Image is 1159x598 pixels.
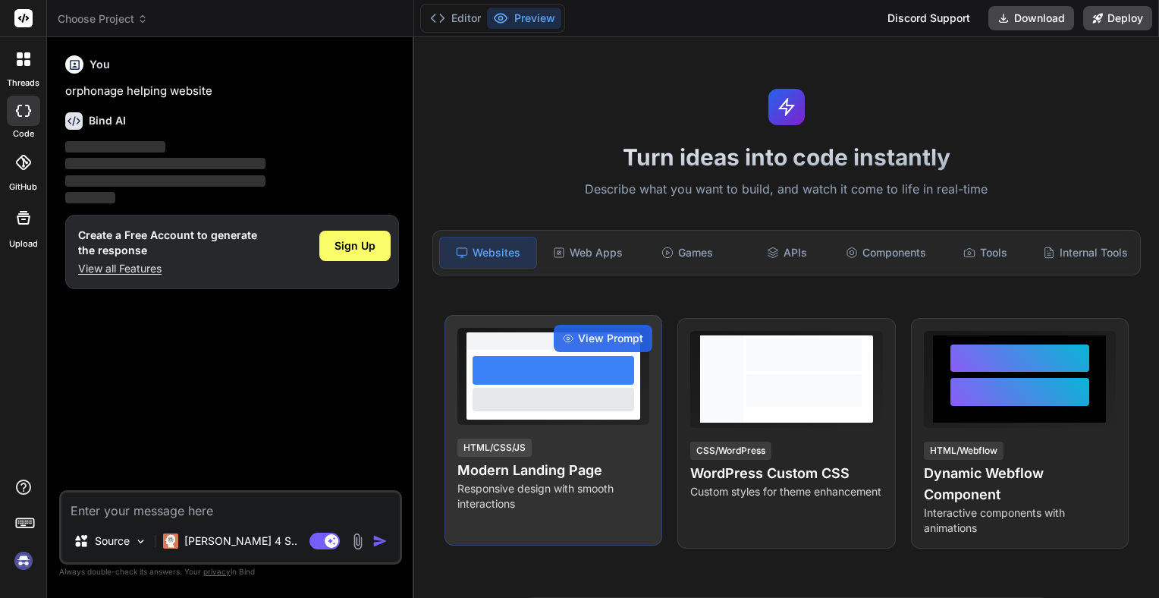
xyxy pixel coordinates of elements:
span: ‌ [65,192,115,203]
p: View all Features [78,261,257,276]
img: attachment [349,533,366,550]
p: Describe what you want to build, and watch it come to life in real-time [423,180,1150,200]
span: Sign Up [335,238,375,253]
p: Always double-check its answers. Your in Bind [59,565,402,579]
img: Claude 4 Sonnet [163,533,178,549]
span: ‌ [65,175,265,187]
h6: Bind AI [89,113,126,128]
img: signin [11,548,36,574]
img: icon [372,533,388,549]
button: Deploy [1083,6,1152,30]
p: [PERSON_NAME] 4 S.. [184,533,297,549]
h4: Modern Landing Page [457,460,649,481]
h6: You [90,57,110,72]
button: Download [988,6,1074,30]
div: Discord Support [878,6,979,30]
span: ‌ [65,158,265,169]
h4: WordPress Custom CSS [690,463,882,484]
p: Interactive components with animations [924,505,1116,536]
h1: Create a Free Account to generate the response [78,228,257,258]
div: CSS/WordPress [690,442,771,460]
p: orphonage helping website [65,83,399,100]
div: Websites [439,237,537,269]
label: threads [7,77,39,90]
span: Choose Project [58,11,148,27]
div: HTML/CSS/JS [457,439,532,457]
div: HTML/Webflow [924,442,1004,460]
h4: Dynamic Webflow Component [924,463,1116,505]
label: GitHub [9,181,37,194]
p: Custom styles for theme enhancement [690,484,882,499]
p: Source [95,533,130,549]
span: View Prompt [578,331,643,346]
div: Internal Tools [1037,237,1134,269]
div: Web Apps [540,237,636,269]
div: APIs [739,237,835,269]
div: Games [639,237,736,269]
p: Responsive design with smooth interactions [457,481,649,511]
label: Upload [9,238,38,250]
img: Pick Models [134,535,147,548]
span: ‌ [65,141,165,153]
label: code [13,127,34,140]
div: Components [838,237,934,269]
div: Tools [938,237,1034,269]
h1: Turn ideas into code instantly [423,143,1150,171]
button: Preview [487,8,561,29]
span: privacy [203,567,231,576]
button: Editor [424,8,487,29]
